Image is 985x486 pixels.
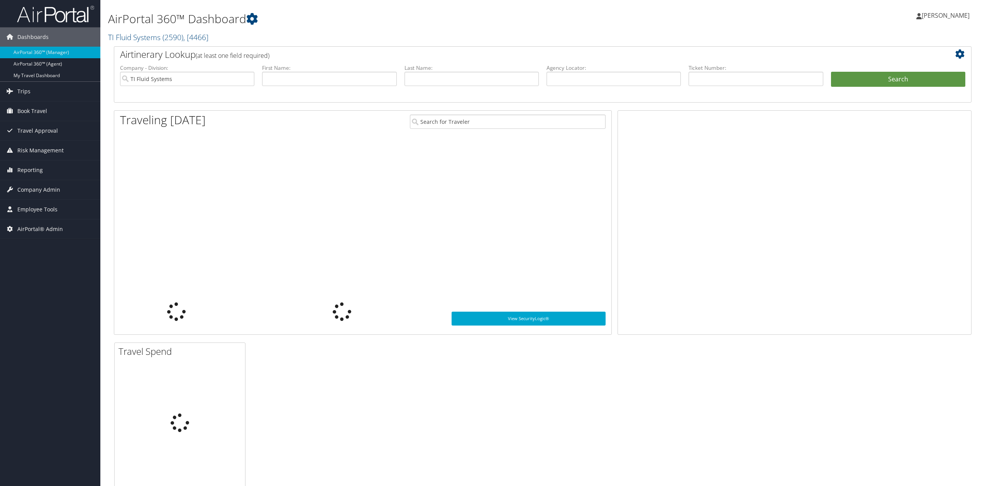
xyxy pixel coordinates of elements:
[547,64,681,72] label: Agency Locator:
[108,32,208,42] a: TI Fluid Systems
[410,115,606,129] input: Search for Traveler
[831,72,965,87] button: Search
[17,82,30,101] span: Trips
[262,64,396,72] label: First Name:
[120,64,254,72] label: Company - Division:
[17,27,49,47] span: Dashboards
[17,5,94,23] img: airportal-logo.png
[17,219,63,239] span: AirPortal® Admin
[17,121,58,140] span: Travel Approval
[404,64,539,72] label: Last Name:
[118,345,245,358] h2: Travel Spend
[120,48,894,61] h2: Airtinerary Lookup
[17,101,47,121] span: Book Travel
[17,200,58,219] span: Employee Tools
[17,160,43,180] span: Reporting
[162,32,183,42] span: ( 2590 )
[689,64,823,72] label: Ticket Number:
[183,32,208,42] span: , [ 4466 ]
[452,312,606,326] a: View SecurityLogic®
[916,4,977,27] a: [PERSON_NAME]
[17,141,64,160] span: Risk Management
[120,112,206,128] h1: Traveling [DATE]
[17,180,60,199] span: Company Admin
[108,11,687,27] h1: AirPortal 360™ Dashboard
[922,11,970,20] span: [PERSON_NAME]
[196,51,269,60] span: (at least one field required)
